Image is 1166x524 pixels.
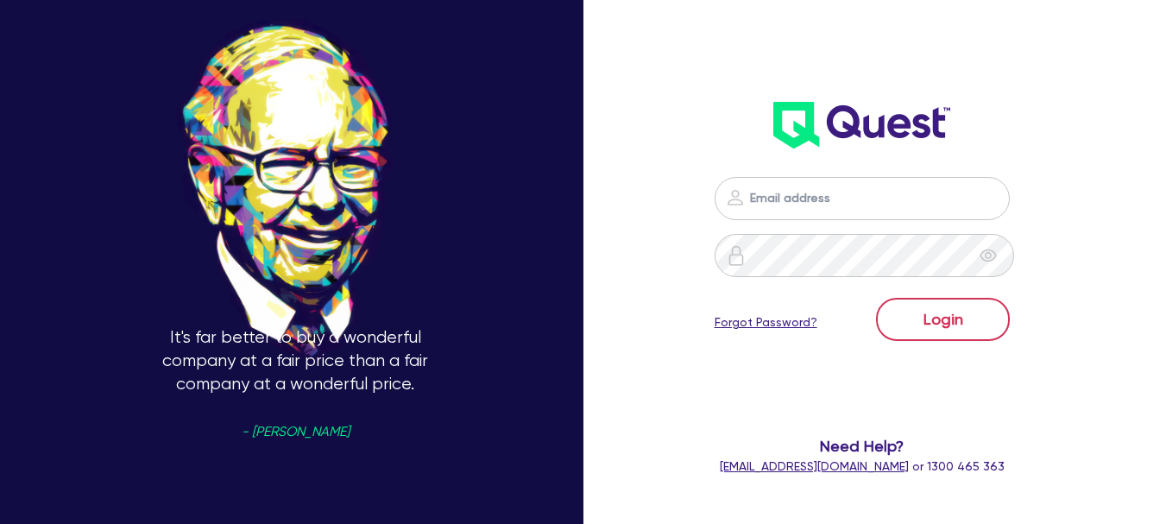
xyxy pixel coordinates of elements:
span: - [PERSON_NAME] [242,426,350,439]
img: icon-password [725,187,746,208]
button: Login [876,298,1010,341]
span: or 1300 465 363 [720,459,1005,473]
span: Need Help? [715,434,1011,458]
img: icon-password [726,245,747,266]
span: eye [980,247,997,264]
a: [EMAIL_ADDRESS][DOMAIN_NAME] [720,459,909,473]
img: wH2k97JdezQIQAAAABJRU5ErkJggg== [773,102,950,148]
a: Forgot Password? [715,313,817,331]
input: Email address [715,177,1011,220]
